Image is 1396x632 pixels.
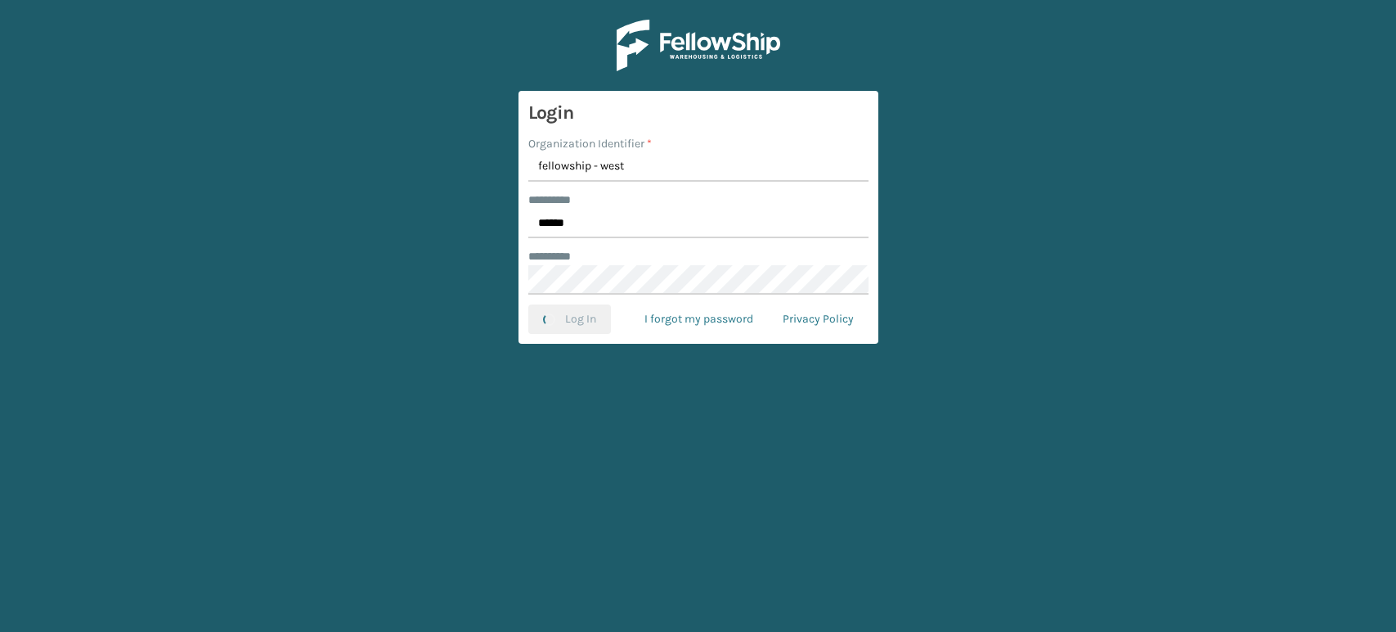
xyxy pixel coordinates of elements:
[528,101,869,125] h3: Login
[768,305,869,334] a: Privacy Policy
[528,305,611,334] button: Log In
[528,135,652,152] label: Organization Identifier
[617,20,780,71] img: Logo
[630,305,768,334] a: I forgot my password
